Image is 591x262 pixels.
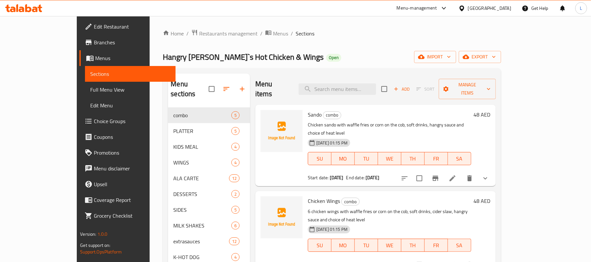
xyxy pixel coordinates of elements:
span: Manage items [444,81,491,97]
span: SU [311,154,329,164]
button: WE [378,239,401,252]
span: Restaurants management [199,30,258,37]
span: Start date: [308,173,329,182]
a: Menu disclaimer [79,161,176,176]
span: KIDS MEAL [173,143,231,151]
div: items [229,174,240,182]
button: SU [308,152,331,165]
span: TH [404,154,422,164]
div: items [231,190,240,198]
span: WE [381,154,399,164]
a: Branches [79,34,176,50]
button: Branch-specific-item [428,170,443,186]
h6: 48 AED [474,196,491,206]
span: Coupons [94,133,170,141]
button: Add [391,84,412,94]
div: items [231,206,240,214]
span: ALA CARTE [173,174,229,182]
span: Edit Restaurant [94,23,170,31]
span: 4 [232,160,239,166]
button: FR [425,239,448,252]
span: MO [334,241,352,250]
span: Add item [391,84,412,94]
span: [DATE] 01:15 PM [314,140,350,146]
li: / [260,30,263,37]
a: Choice Groups [79,113,176,129]
a: Support.OpsPlatform [80,248,122,256]
li: / [291,30,293,37]
span: End date: [346,173,365,182]
div: ALA CARTE12 [168,170,250,186]
span: Grocery Checklist [94,212,170,220]
a: Grocery Checklist [79,208,176,224]
span: Menus [95,54,170,62]
span: extrasauces [173,237,229,245]
a: Menus [79,50,176,66]
span: PLATTER [173,127,231,135]
nav: breadcrumb [163,29,501,38]
span: Branches [94,38,170,46]
span: export [464,53,496,61]
span: MILK SHAKES [173,222,231,229]
div: items [231,111,240,119]
span: Select all sections [205,82,219,96]
span: 5 [232,128,239,134]
a: Promotions [79,145,176,161]
h2: Menu sections [171,79,209,99]
span: Sections [296,30,314,37]
span: FR [427,241,445,250]
button: import [414,51,456,63]
span: 1.0.0 [97,230,108,238]
a: Upsell [79,176,176,192]
img: Sando [261,110,303,152]
button: Add section [234,81,250,97]
span: SU [311,241,329,250]
svg: Show Choices [481,174,489,182]
button: show more [477,170,493,186]
span: Sando [308,110,322,120]
button: SU [308,239,331,252]
a: Edit Restaurant [79,19,176,34]
input: search [299,83,376,95]
span: SIDES [173,206,231,214]
div: items [231,222,240,229]
div: KIDS MEAL4 [168,139,250,155]
li: / [186,30,189,37]
p: 6 chicken wings with waffle fries or corn on the cob, soft drinks, cider slaw, hangry sauce and c... [308,207,471,224]
span: 6 [232,223,239,229]
span: L [580,5,582,12]
div: items [231,159,240,166]
div: Open [326,54,341,62]
button: delete [462,170,477,186]
div: extrasauces12 [168,233,250,249]
span: combo [342,198,359,206]
span: combo [323,111,341,119]
span: SA [451,154,469,164]
span: DESSERTS [173,190,231,198]
span: Upsell [94,180,170,188]
span: Edit Menu [90,101,170,109]
span: import [419,53,451,61]
div: WINGS4 [168,155,250,170]
span: WE [381,241,399,250]
span: [DATE] 01:15 PM [314,226,350,232]
span: combo [173,111,231,119]
button: TU [355,239,378,252]
span: Open [326,55,341,60]
span: Sort sections [219,81,234,97]
span: Choice Groups [94,117,170,125]
b: [DATE] [366,173,379,182]
b: [DATE] [330,173,344,182]
h2: Menu items [255,79,291,99]
span: 12 [229,238,239,245]
span: Get support on: [80,241,110,250]
a: Edit menu item [449,174,456,182]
